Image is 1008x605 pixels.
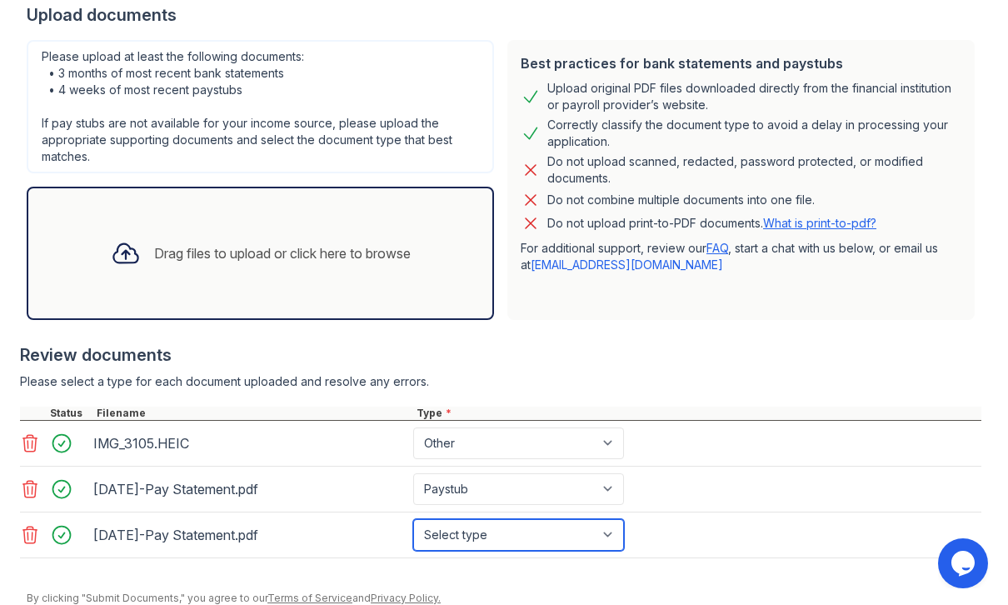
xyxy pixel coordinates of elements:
div: Upload original PDF files downloaded directly from the financial institution or payroll provider’... [547,80,961,113]
p: Do not upload print-to-PDF documents. [547,215,876,232]
div: IMG_3105.HEIC [93,430,407,457]
a: Terms of Service [267,592,352,604]
div: Filename [93,407,413,420]
div: Drag files to upload or click here to browse [154,243,411,263]
div: [DATE]-Pay Statement.pdf [93,522,407,548]
div: Review documents [20,343,981,367]
div: Please upload at least the following documents: • 3 months of most recent bank statements • 4 wee... [27,40,494,173]
div: Do not combine multiple documents into one file. [547,190,815,210]
a: What is print-to-pdf? [763,216,876,230]
div: [DATE]-Pay Statement.pdf [93,476,407,502]
a: [EMAIL_ADDRESS][DOMAIN_NAME] [531,257,723,272]
p: For additional support, review our , start a chat with us below, or email us at [521,240,961,273]
div: Please select a type for each document uploaded and resolve any errors. [20,373,981,390]
a: FAQ [706,241,728,255]
div: By clicking "Submit Documents," you agree to our and [27,592,981,605]
div: Correctly classify the document type to avoid a delay in processing your application. [547,117,961,150]
div: Best practices for bank statements and paystubs [521,53,961,73]
a: Privacy Policy. [371,592,441,604]
div: Type [413,407,981,420]
div: Status [47,407,93,420]
iframe: chat widget [938,538,991,588]
div: Do not upload scanned, redacted, password protected, or modified documents. [547,153,961,187]
div: Upload documents [27,3,981,27]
